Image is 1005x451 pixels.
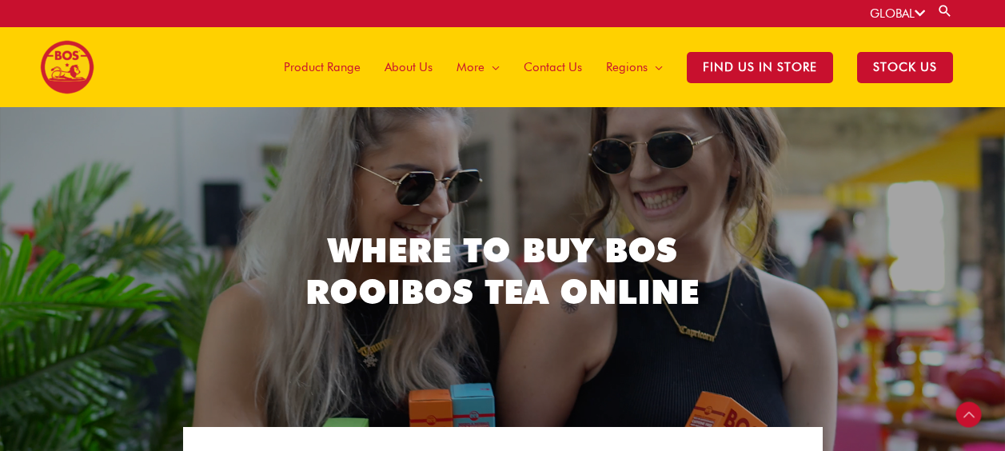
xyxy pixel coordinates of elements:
[606,43,648,91] span: Regions
[284,43,361,91] span: Product Range
[845,27,965,107] a: STOCK US
[870,6,925,21] a: GLOBAL
[445,27,512,107] a: More
[272,27,373,107] a: Product Range
[457,43,485,91] span: More
[675,27,845,107] a: Find Us in Store
[385,43,433,91] span: About Us
[857,52,953,83] span: STOCK US
[512,27,594,107] a: Contact Us
[524,43,582,91] span: Contact Us
[271,229,735,313] h2: Where to Buy BOS Rooibos Tea Online
[594,27,675,107] a: Regions
[937,3,953,18] a: Search button
[260,27,965,107] nav: Site Navigation
[687,52,833,83] span: Find Us in Store
[373,27,445,107] a: About Us
[40,40,94,94] img: BOS logo finals-200px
